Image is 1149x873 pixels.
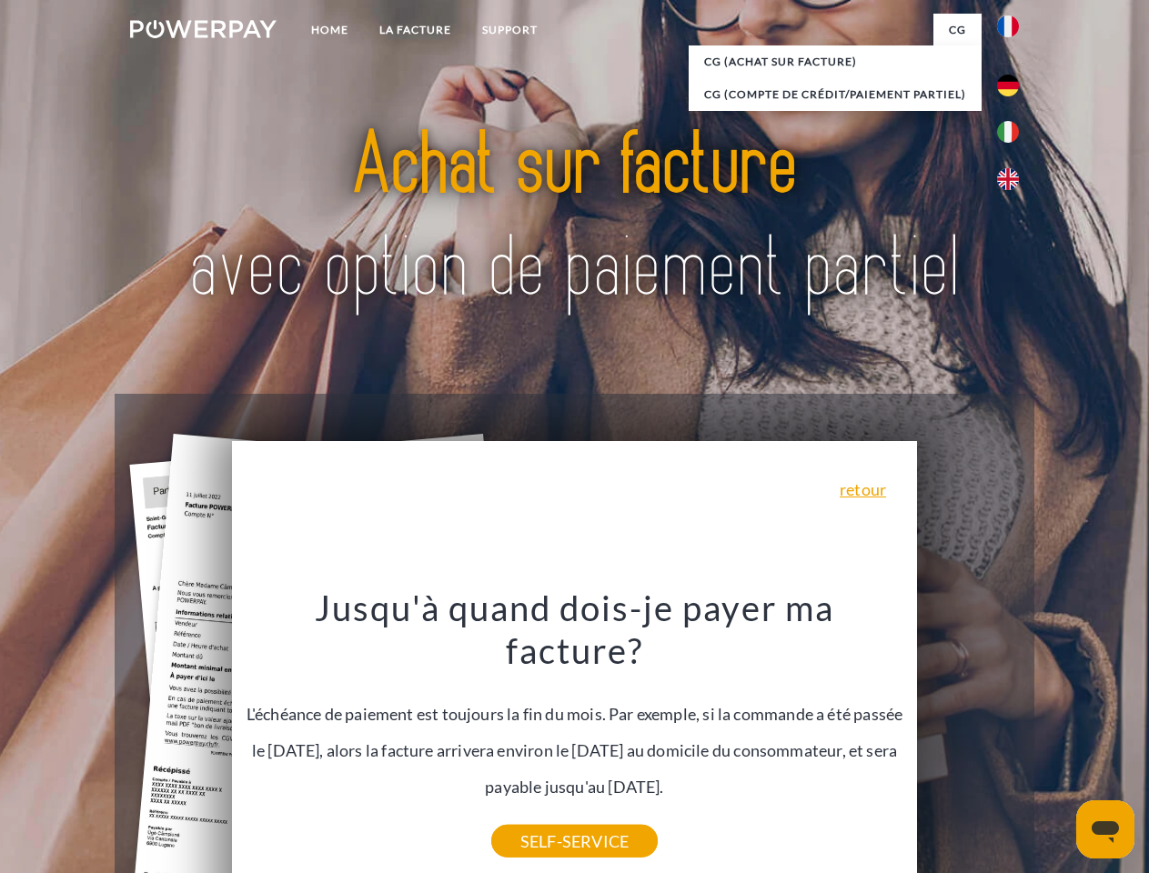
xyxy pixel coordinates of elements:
[1076,800,1134,858] iframe: Bouton de lancement de la fenêtre de messagerie
[933,14,982,46] a: CG
[491,825,658,858] a: SELF-SERVICE
[467,14,553,46] a: Support
[243,586,907,841] div: L'échéance de paiement est toujours la fin du mois. Par exemple, si la commande a été passée le [...
[296,14,364,46] a: Home
[997,121,1019,143] img: it
[997,75,1019,96] img: de
[997,168,1019,190] img: en
[997,15,1019,37] img: fr
[174,87,975,348] img: title-powerpay_fr.svg
[130,20,277,38] img: logo-powerpay-white.svg
[689,78,982,111] a: CG (Compte de crédit/paiement partiel)
[689,45,982,78] a: CG (achat sur facture)
[840,481,886,497] a: retour
[364,14,467,46] a: LA FACTURE
[243,586,907,673] h3: Jusqu'à quand dois-je payer ma facture?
